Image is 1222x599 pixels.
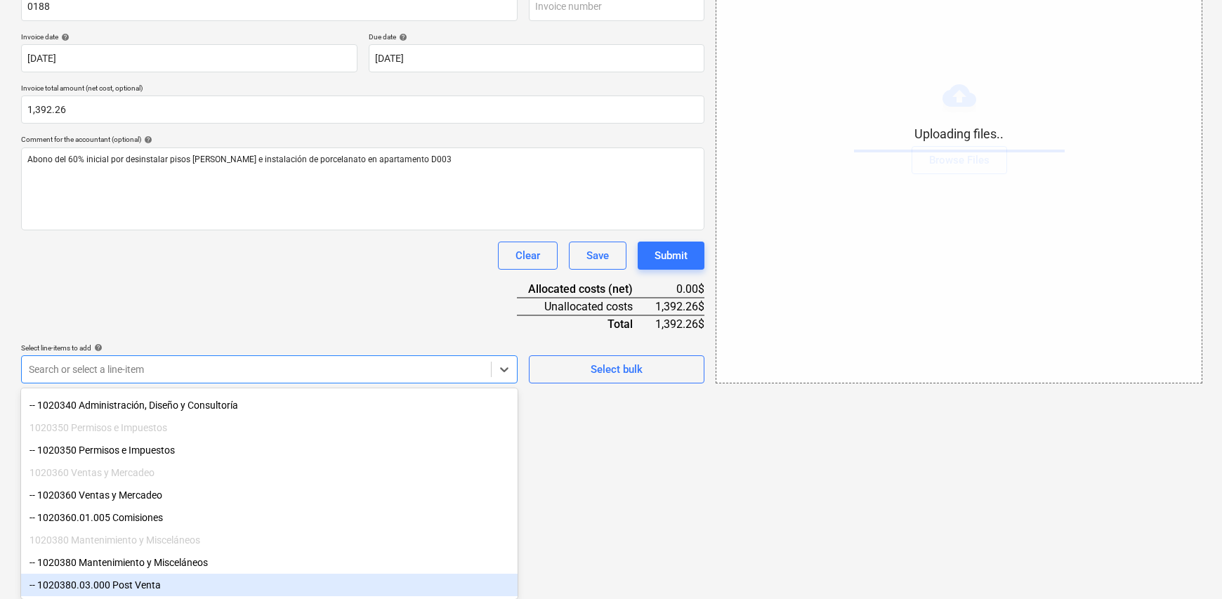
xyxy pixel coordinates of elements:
[854,126,1065,143] p: Uploading files..
[21,96,704,124] input: Invoice total amount (net cost, optional)
[586,246,609,265] div: Save
[21,461,518,484] div: 1020360 Ventas y Mercadeo
[655,298,704,315] div: 1,392.26$
[517,315,655,332] div: Total
[591,360,643,379] div: Select bulk
[21,439,518,461] div: -- 1020350 Permisos e Impuestos
[655,315,704,332] div: 1,392.26$
[21,394,518,416] div: -- 1020340 Administración, Diseño y Consultoría
[91,343,103,352] span: help
[1152,532,1222,599] iframe: Chat Widget
[1152,532,1222,599] div: Widget de chat
[396,33,407,41] span: help
[21,343,518,353] div: Select line-items to add
[21,529,518,551] div: 1020380 Mantenimiento y Misceláneos
[21,416,518,439] div: 1020350 Permisos e Impuestos
[21,551,518,574] div: -- 1020380 Mantenimiento y Misceláneos
[369,44,705,72] input: Due date not specified
[21,44,357,72] input: Invoice date not specified
[21,574,518,596] div: -- 1020380.03.000 Post Venta
[515,246,540,265] div: Clear
[21,484,518,506] div: -- 1020360 Ventas y Mercadeo
[21,506,518,529] div: -- 1020360.01.005 Comisiones
[517,281,655,298] div: Allocated costs (net)
[21,32,357,41] div: Invoice date
[655,246,688,265] div: Submit
[21,135,704,144] div: Comment for the accountant (optional)
[529,355,704,383] button: Select bulk
[655,281,704,298] div: 0.00$
[638,242,704,270] button: Submit
[141,136,152,144] span: help
[517,298,655,315] div: Unallocated costs
[569,242,626,270] button: Save
[58,33,70,41] span: help
[498,242,558,270] button: Clear
[27,154,452,164] span: Abono del 60% inicial por desinstalar pisos [PERSON_NAME] e instalación de porcelanato en apartam...
[21,84,704,96] p: Invoice total amount (net cost, optional)
[369,32,705,41] div: Due date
